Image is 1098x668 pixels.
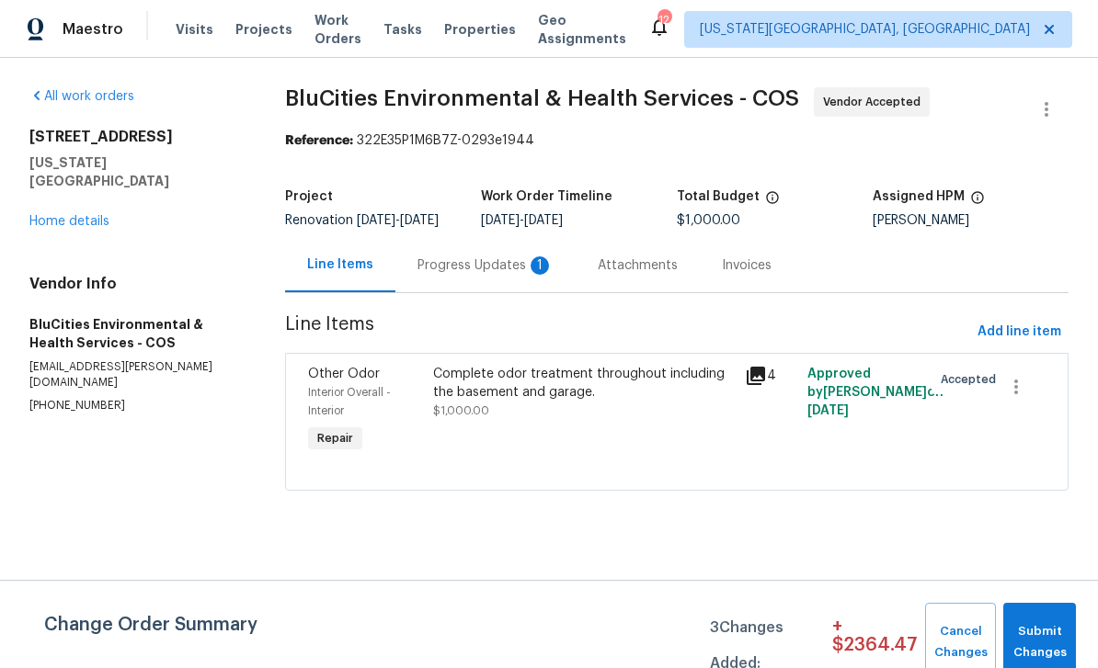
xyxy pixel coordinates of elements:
h5: BluCities Environmental & Health Services - COS [29,315,241,352]
p: [EMAIL_ADDRESS][PERSON_NAME][DOMAIN_NAME] [29,359,241,391]
div: [PERSON_NAME] [873,214,1069,227]
span: Interior Overall - Interior [308,387,391,416]
div: 12 [658,11,670,29]
span: $1,000.00 [433,405,489,416]
span: The total cost of line items that have been proposed by Opendoor. This sum includes line items th... [765,190,780,214]
a: Home details [29,215,109,228]
span: Visits [176,20,213,39]
span: Maestro [63,20,123,39]
span: Renovation [285,214,439,227]
span: [DATE] [400,214,439,227]
span: Approved by [PERSON_NAME] on [807,368,944,417]
h5: Assigned HPM [873,190,965,203]
span: Tasks [383,23,422,36]
span: Line Items [285,315,970,349]
h4: Vendor Info [29,275,241,293]
span: Other Odor [308,368,380,380]
b: Reference: [285,134,353,147]
span: - [357,214,439,227]
div: 322E35P1M6B7Z-0293e1944 [285,131,1069,150]
span: Work Orders [315,11,361,48]
div: 1 [531,256,549,275]
h5: Project [285,190,333,203]
span: Repair [310,429,360,447]
div: Progress Updates [417,256,554,275]
h5: Total Budget [677,190,760,203]
p: [PHONE_NUMBER] [29,398,241,413]
a: All work orders [29,90,134,103]
span: The hpm assigned to this work order. [970,190,985,214]
div: Invoices [722,256,772,275]
span: Add line item [978,321,1061,344]
h5: [US_STATE][GEOGRAPHIC_DATA] [29,153,241,190]
span: [US_STATE][GEOGRAPHIC_DATA], [GEOGRAPHIC_DATA] [700,20,1030,39]
div: Attachments [598,256,678,275]
h2: [STREET_ADDRESS] [29,128,241,146]
div: Line Items [307,255,373,274]
span: Accepted [941,370,1003,389]
span: Projects [235,20,292,39]
button: Add line item [970,315,1069,349]
span: [DATE] [481,214,520,227]
span: $1,000.00 [677,214,740,227]
span: [DATE] [807,404,849,417]
div: 4 [745,365,796,387]
span: Geo Assignments [538,11,626,48]
span: Properties [444,20,516,39]
h5: Work Order Timeline [481,190,612,203]
div: Complete odor treatment throughout including the basement and garage. [433,365,734,402]
span: [DATE] [357,214,395,227]
span: - [481,214,563,227]
span: Vendor Accepted [823,93,928,111]
span: [DATE] [524,214,563,227]
span: BluCities Environmental & Health Services - COS [285,87,799,109]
